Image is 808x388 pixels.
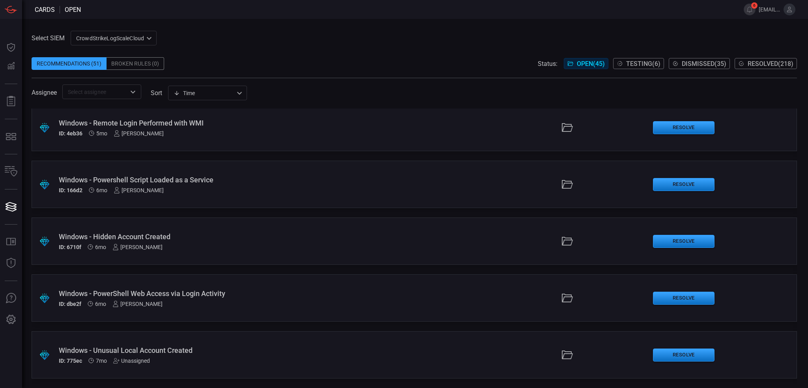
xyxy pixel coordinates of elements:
h5: ID: 4eb36 [59,130,82,137]
span: Open ( 45 ) [577,60,605,67]
span: open [65,6,81,13]
button: Threat Intelligence [2,254,21,273]
button: Resolve [653,292,714,305]
div: [PERSON_NAME] [112,244,163,250]
div: Windows - Hidden Account Created [59,232,335,241]
button: Resolved(218) [735,58,797,69]
div: Time [174,89,234,97]
button: Resolve [653,178,714,191]
h5: ID: 166d2 [59,187,82,193]
span: Cards [35,6,55,13]
div: [PERSON_NAME] [114,187,164,193]
span: Status: [538,60,557,67]
button: Testing(6) [613,58,664,69]
div: Windows - Remote Login Performed with WMI [59,119,335,127]
h5: ID: 6710f [59,244,81,250]
button: Open(45) [564,58,608,69]
button: Inventory [2,162,21,181]
span: Testing ( 6 ) [626,60,660,67]
div: Windows - Unusual Local Account Created [59,346,335,354]
button: Resolve [653,121,714,134]
button: Rule Catalog [2,232,21,251]
span: Dismissed ( 35 ) [682,60,726,67]
label: Select SIEM [32,34,65,42]
input: Select assignee [65,87,126,97]
span: Apr 06, 2025 12:12 AM [96,187,107,193]
div: Windows - PowerShell Web Access via Login Activity [59,289,335,298]
p: CrowdStrikeLogScaleCloud [76,34,144,42]
button: Detections [2,57,21,76]
div: Recommendations (51) [32,57,107,70]
span: 6 [751,2,757,9]
span: Resolved ( 218 ) [748,60,793,67]
div: [PERSON_NAME] [112,301,163,307]
span: Apr 20, 2025 12:23 AM [96,130,107,137]
button: 6 [744,4,756,15]
label: sort [151,89,162,97]
h5: ID: dbe2f [59,301,81,307]
button: Open [127,86,138,97]
button: Dismissed(35) [669,58,730,69]
button: Resolve [653,349,714,362]
button: Cards [2,197,21,216]
button: Dashboard [2,38,21,57]
h5: ID: 775ec [59,358,82,364]
div: Windows - Powershell Script Loaded as a Service [59,176,335,184]
div: Unassigned [113,358,150,364]
button: MITRE - Detection Posture [2,127,21,146]
button: Resolve [653,235,714,248]
button: Reports [2,92,21,111]
span: Mar 23, 2025 4:15 AM [95,301,106,307]
button: Preferences [2,310,21,329]
div: [PERSON_NAME] [114,130,164,137]
span: Mar 16, 2025 12:27 AM [96,358,107,364]
span: [EMAIL_ADDRESS][DOMAIN_NAME] [759,6,780,13]
div: Broken Rules (0) [107,57,164,70]
span: Assignee [32,89,57,96]
button: Ask Us A Question [2,289,21,308]
span: Mar 30, 2025 12:32 AM [95,244,106,250]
